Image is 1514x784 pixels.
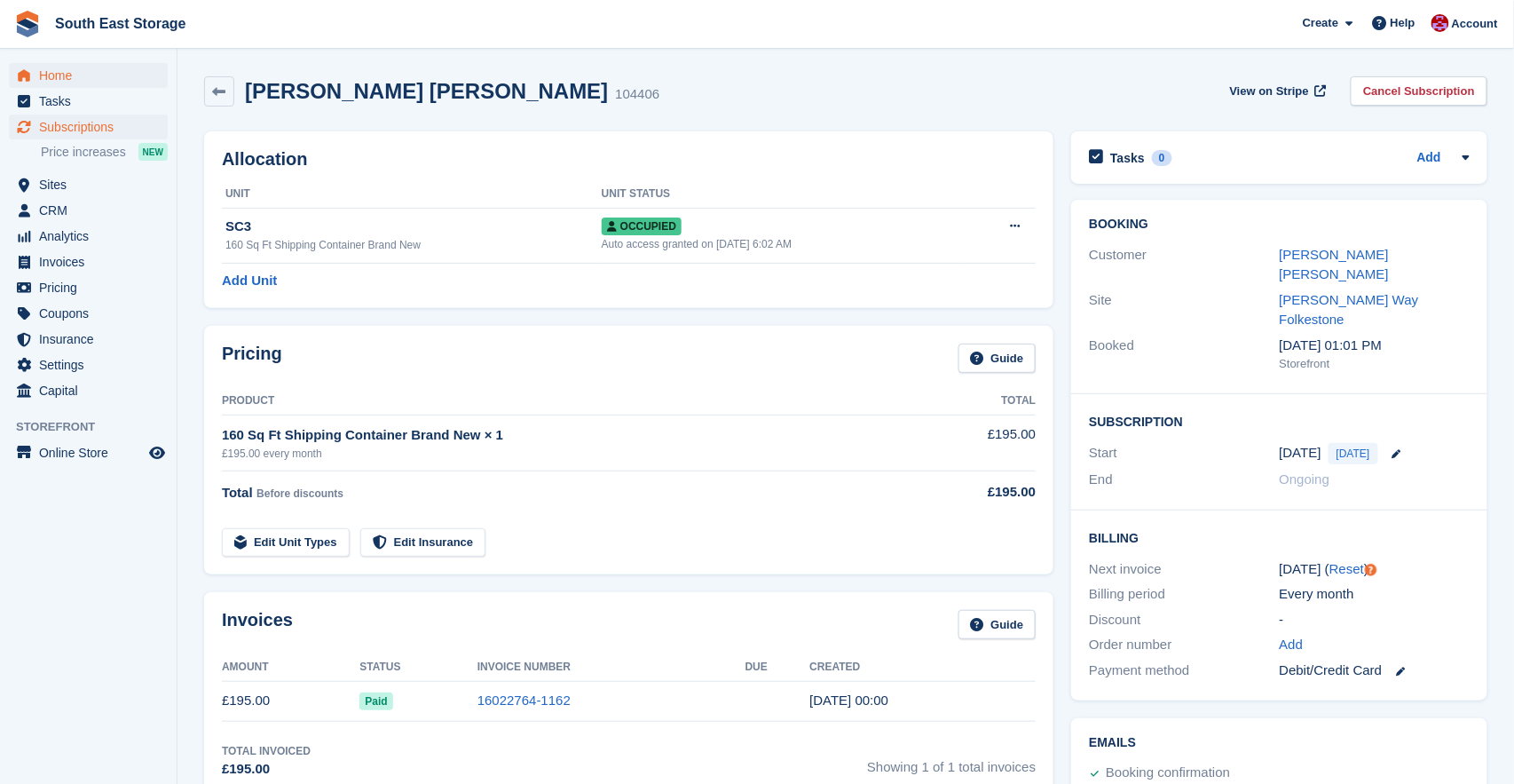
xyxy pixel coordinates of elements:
[39,249,146,274] span: Invoices
[222,446,917,462] div: £195.00 every month
[14,11,41,37] img: stora-icon-8386f47178a22dfd0bd8f6a31ec36ba5ce8667c1dd55bd0f319d3a0aa187defe.svg
[1329,561,1364,576] a: Reset
[615,84,659,105] div: 104406
[225,217,602,237] div: SC3
[222,653,359,682] th: Amount
[1363,562,1379,578] div: Tooltip anchor
[41,144,126,161] span: Price increases
[9,63,168,88] a: menu
[809,653,1036,682] th: Created
[39,198,146,223] span: CRM
[1106,763,1230,784] div: Booking confirmation
[1280,292,1419,328] a: [PERSON_NAME] Way Folkestone
[1089,336,1279,373] div: Booked
[1089,528,1470,546] h2: Billing
[359,653,477,682] th: Status
[1280,443,1321,463] time: 2025-09-05 23:00:00 UTC
[9,378,168,403] a: menu
[9,275,168,300] a: menu
[222,759,311,780] div: £195.00
[39,352,146,377] span: Settings
[1223,76,1330,106] a: View on Stripe
[222,485,253,500] span: Total
[222,681,359,721] td: £195.00
[9,352,168,377] a: menu
[48,9,193,38] a: South East Storage
[917,482,1036,503] div: £195.00
[1391,14,1415,32] span: Help
[9,198,168,223] a: menu
[1452,15,1498,33] span: Account
[359,693,392,710] span: Paid
[602,236,966,252] div: Auto access granted on [DATE] 6:02 AM
[1280,661,1470,681] div: Debit/Credit Card
[41,142,168,162] a: Price increases NEW
[39,89,146,114] span: Tasks
[1089,245,1279,285] div: Customer
[1303,14,1338,32] span: Create
[39,327,146,352] span: Insurance
[1089,218,1470,232] h2: Booking
[1280,355,1470,373] div: Storefront
[222,271,277,291] a: Add Unit
[1417,148,1441,169] a: Add
[917,387,1036,416] th: Total
[39,63,146,88] span: Home
[602,180,966,209] th: Unit Status
[225,237,602,253] div: 160 Sq Ft Shipping Container Brand New
[9,172,168,197] a: menu
[9,224,168,249] a: menu
[1431,14,1449,32] img: Roger Norris
[39,115,146,139] span: Subscriptions
[1089,661,1279,681] div: Payment method
[1089,470,1279,490] div: End
[39,172,146,197] span: Sites
[360,528,486,558] a: Edit Insurance
[39,224,146,249] span: Analytics
[958,610,1037,639] a: Guide
[16,418,177,436] span: Storefront
[1089,443,1279,464] div: Start
[477,653,745,682] th: Invoice Number
[1280,610,1470,630] div: -
[1089,736,1470,750] h2: Emails
[1152,150,1172,166] div: 0
[958,344,1037,373] a: Guide
[1089,412,1470,430] h2: Subscription
[602,218,682,235] span: Occupied
[245,79,608,103] h2: [PERSON_NAME] [PERSON_NAME]
[222,149,1036,170] h2: Allocation
[1089,610,1279,630] div: Discount
[1230,83,1309,100] span: View on Stripe
[1089,635,1279,655] div: Order number
[39,440,146,465] span: Online Store
[1280,247,1389,282] a: [PERSON_NAME] [PERSON_NAME]
[222,180,602,209] th: Unit
[9,301,168,326] a: menu
[1280,559,1470,580] div: [DATE] ( )
[1351,76,1487,106] a: Cancel Subscription
[39,275,146,300] span: Pricing
[1089,559,1279,580] div: Next invoice
[1280,635,1304,655] a: Add
[222,387,917,416] th: Product
[222,610,293,639] h2: Invoices
[1280,584,1470,605] div: Every month
[39,378,146,403] span: Capital
[809,693,888,708] time: 2025-09-05 23:00:06 UTC
[9,89,168,114] a: menu
[1089,584,1279,605] div: Billing period
[222,743,311,759] div: Total Invoiced
[477,693,571,708] a: 16022764-1162
[9,327,168,352] a: menu
[146,442,168,463] a: Preview store
[222,344,282,373] h2: Pricing
[1329,443,1378,464] span: [DATE]
[138,143,168,161] div: NEW
[1280,471,1330,487] span: Ongoing
[1089,290,1279,330] div: Site
[9,249,168,274] a: menu
[9,115,168,139] a: menu
[745,653,810,682] th: Due
[256,487,343,500] span: Before discounts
